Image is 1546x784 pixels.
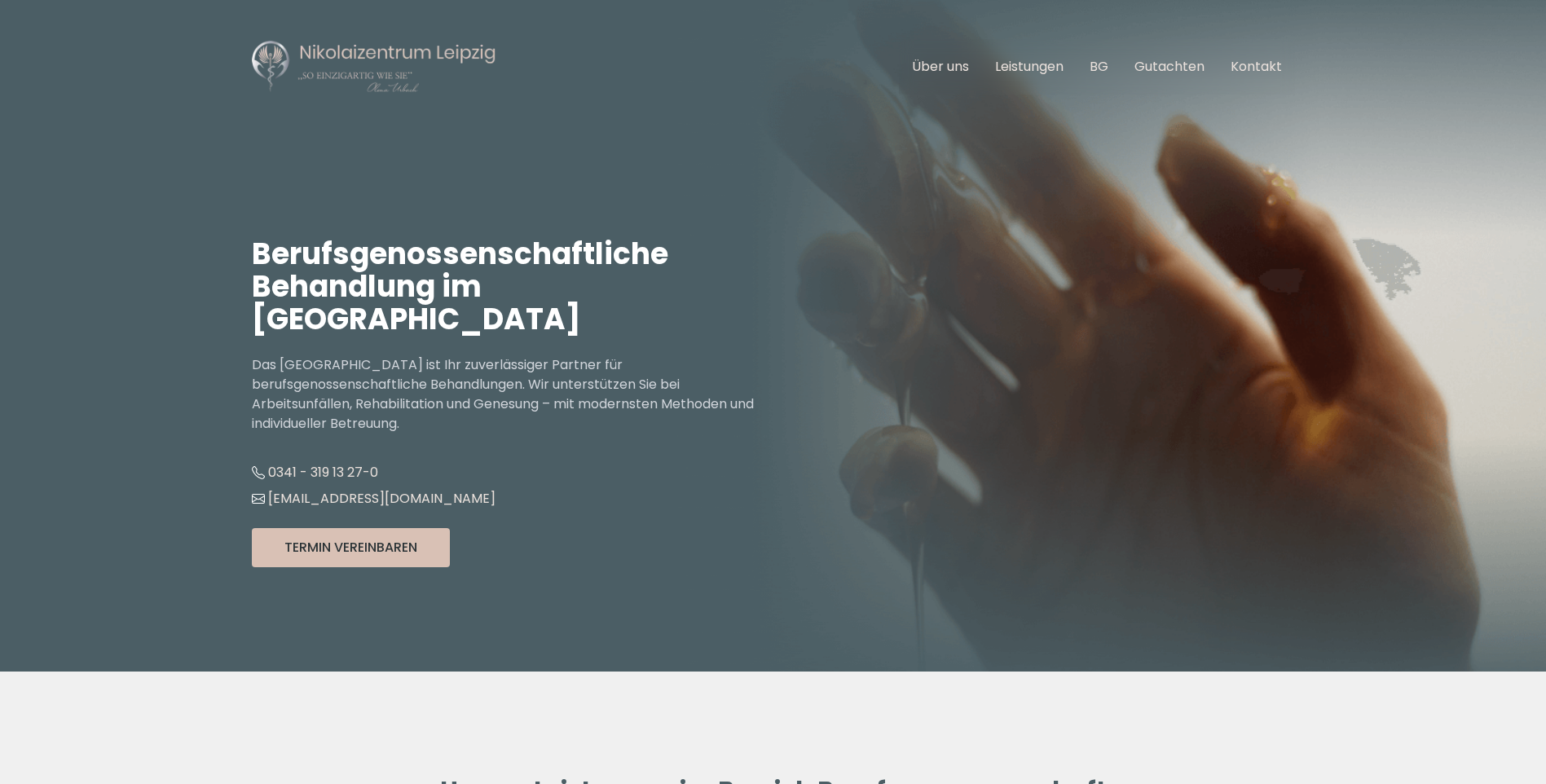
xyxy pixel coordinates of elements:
a: 0341 - 319 13 27-0 [252,463,378,482]
a: Leistungen [995,57,1064,76]
h1: Berufsgenossenschaftliche Behandlung im [GEOGRAPHIC_DATA] [252,238,773,336]
a: [EMAIL_ADDRESS][DOMAIN_NAME] [252,489,496,508]
a: Kontakt [1231,57,1282,76]
a: Gutachten [1134,57,1205,76]
a: Über uns [912,57,969,76]
a: BG [1090,57,1108,76]
img: Nikolaizentrum Leipzig Logo [252,39,496,95]
p: Das [GEOGRAPHIC_DATA] ist Ihr zuverlässiger Partner für berufsgenossenschaftliche Behandlungen. W... [252,355,773,434]
button: Termin Vereinbaren [252,528,450,567]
